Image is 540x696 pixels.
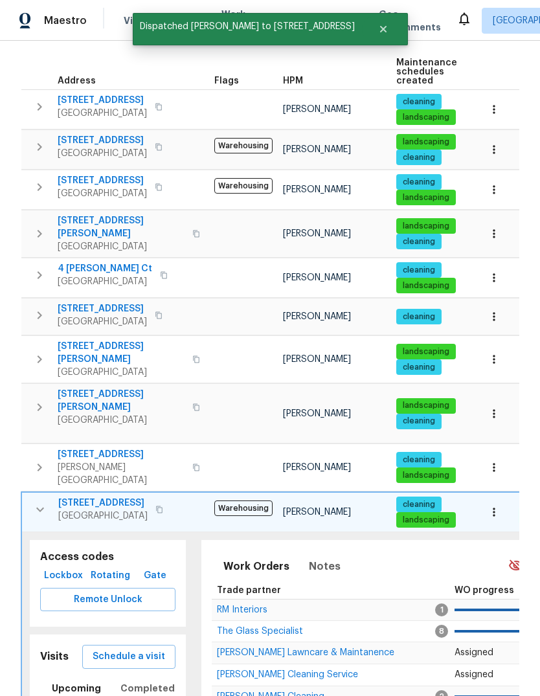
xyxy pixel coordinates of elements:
[40,550,175,564] h5: Access codes
[398,221,455,232] span: landscaping
[398,152,440,163] span: cleaning
[40,650,69,664] h5: Visits
[217,606,267,614] a: RM Interiors
[87,564,134,588] button: Rotating
[92,568,129,584] span: Rotating
[398,470,455,481] span: landscaping
[398,96,440,107] span: cleaning
[455,646,528,660] p: Assigned
[58,302,147,315] span: [STREET_ADDRESS]
[58,107,147,120] span: [GEOGRAPHIC_DATA]
[58,187,147,200] span: [GEOGRAPHIC_DATA]
[134,564,175,588] button: Gate
[283,508,351,517] span: [PERSON_NAME]
[44,14,87,27] span: Maestro
[214,138,273,153] span: Warehousing
[283,76,303,85] span: HPM
[58,76,96,85] span: Address
[398,280,455,291] span: landscaping
[398,515,455,526] span: landscaping
[58,388,185,414] span: [STREET_ADDRESS][PERSON_NAME]
[58,461,185,487] span: [PERSON_NAME][GEOGRAPHIC_DATA]
[435,603,448,616] span: 1
[58,214,185,240] span: [STREET_ADDRESS][PERSON_NAME]
[124,14,150,27] span: Visits
[362,16,405,42] button: Close
[283,185,351,194] span: [PERSON_NAME]
[283,145,351,154] span: [PERSON_NAME]
[214,500,273,516] span: Warehousing
[58,147,147,160] span: [GEOGRAPHIC_DATA]
[455,586,514,595] span: WO progress
[217,670,358,679] span: [PERSON_NAME] Cleaning Service
[82,645,175,669] button: Schedule a visit
[214,76,239,85] span: Flags
[283,105,351,114] span: [PERSON_NAME]
[396,58,457,85] span: Maintenance schedules created
[58,366,185,379] span: [GEOGRAPHIC_DATA]
[217,671,358,679] a: [PERSON_NAME] Cleaning Service
[58,510,148,522] span: [GEOGRAPHIC_DATA]
[223,557,289,576] span: Work Orders
[379,8,441,34] span: Geo Assignments
[58,134,147,147] span: [STREET_ADDRESS]
[398,311,440,322] span: cleaning
[58,240,185,253] span: [GEOGRAPHIC_DATA]
[217,648,394,657] span: [PERSON_NAME] Lawncare & Maintanence
[398,400,455,411] span: landscaping
[455,668,528,682] p: Assigned
[58,94,147,107] span: [STREET_ADDRESS]
[58,262,152,275] span: 4 [PERSON_NAME] Ct
[283,463,351,472] span: [PERSON_NAME]
[283,229,351,238] span: [PERSON_NAME]
[398,192,455,203] span: landscaping
[58,448,185,461] span: [STREET_ADDRESS]
[217,586,281,595] span: Trade partner
[217,605,267,614] span: RM Interiors
[309,557,341,576] span: Notes
[398,236,440,247] span: cleaning
[398,177,440,188] span: cleaning
[398,362,440,373] span: cleaning
[51,592,165,608] span: Remote Unlock
[217,649,394,657] a: [PERSON_NAME] Lawncare & Maintanence
[93,649,165,665] span: Schedule a visit
[58,340,185,366] span: [STREET_ADDRESS][PERSON_NAME]
[58,315,147,328] span: [GEOGRAPHIC_DATA]
[58,174,147,187] span: [STREET_ADDRESS]
[58,275,152,288] span: [GEOGRAPHIC_DATA]
[40,588,175,612] button: Remote Unlock
[398,416,440,427] span: cleaning
[133,13,362,40] span: Dispatched [PERSON_NAME] to [STREET_ADDRESS]
[214,178,273,194] span: Warehousing
[398,112,455,123] span: landscaping
[435,625,448,638] span: 8
[398,265,440,276] span: cleaning
[398,346,455,357] span: landscaping
[139,568,170,584] span: Gate
[40,564,87,588] button: Lockbox
[221,8,254,34] span: Work Orders
[398,455,440,466] span: cleaning
[58,497,148,510] span: [STREET_ADDRESS]
[398,499,440,510] span: cleaning
[398,137,455,148] span: landscaping
[58,414,185,427] span: [GEOGRAPHIC_DATA]
[217,627,303,636] span: The Glass Specialist
[45,568,82,584] span: Lockbox
[217,627,303,635] a: The Glass Specialist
